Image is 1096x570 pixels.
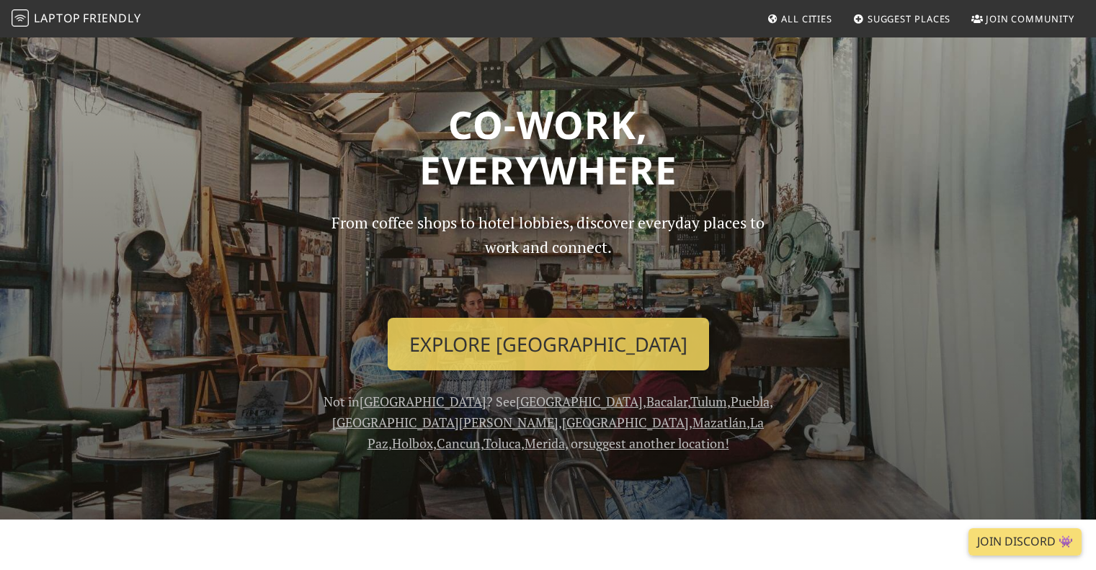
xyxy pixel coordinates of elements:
a: [GEOGRAPHIC_DATA][PERSON_NAME] [332,414,558,431]
a: Join Discord 👾 [968,528,1082,556]
a: Mazatlán [692,414,747,431]
a: [GEOGRAPHIC_DATA] [516,393,643,410]
a: suggest another location! [583,435,729,452]
a: Suggest Places [847,6,957,32]
a: All Cities [761,6,838,32]
span: Laptop [34,10,81,26]
h1: Co-work, Everywhere [81,102,1015,193]
span: Join Community [986,12,1074,25]
span: All Cities [781,12,832,25]
a: Merida [525,435,565,452]
span: Friendly [83,10,141,26]
span: Not in ? See , , , , , , , , , , , , or [324,393,773,452]
img: LaptopFriendly [12,9,29,27]
a: Tulum [690,393,727,410]
a: Bacalar [646,393,687,410]
a: Puebla [731,393,770,410]
a: Cancun [437,435,481,452]
a: [GEOGRAPHIC_DATA] [562,414,689,431]
a: La Paz [367,414,765,452]
a: Join Community [966,6,1080,32]
a: Holbox [392,435,433,452]
a: Explore [GEOGRAPHIC_DATA] [388,318,709,371]
p: From coffee shops to hotel lobbies, discover everyday places to work and connect. [319,210,778,306]
a: Toluca [484,435,521,452]
span: Suggest Places [868,12,951,25]
a: [GEOGRAPHIC_DATA] [360,393,486,410]
a: LaptopFriendly LaptopFriendly [12,6,141,32]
